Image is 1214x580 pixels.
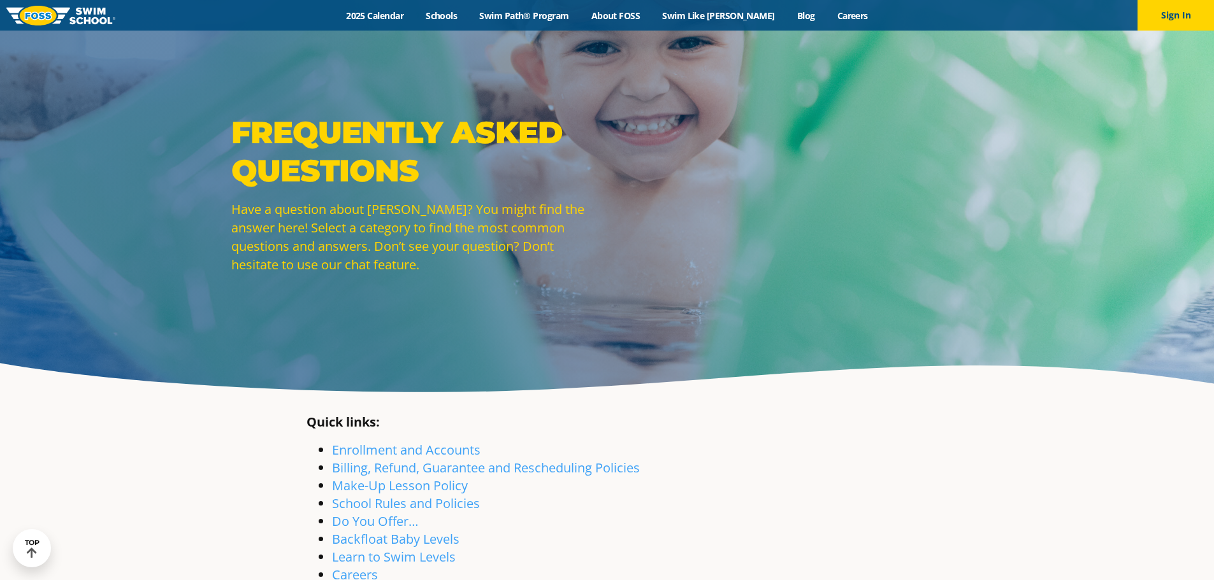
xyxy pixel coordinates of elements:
a: About FOSS [580,10,651,22]
img: FOSS Swim School Logo [6,6,115,25]
strong: Quick links: [307,413,380,430]
a: Swim Like [PERSON_NAME] [651,10,786,22]
a: Enrollment and Accounts [332,441,481,458]
a: Backfloat Baby Levels [332,530,459,548]
a: Do You Offer… [332,513,419,530]
a: Billing, Refund, Guarantee and Rescheduling Policies [332,459,640,476]
a: Swim Path® Program [468,10,580,22]
a: School Rules and Policies [332,495,480,512]
a: Blog [786,10,826,22]
a: Make-Up Lesson Policy [332,477,468,494]
a: Careers [826,10,879,22]
p: Have a question about [PERSON_NAME]? You might find the answer here! Select a category to find th... [231,200,601,274]
div: TOP [25,539,40,558]
p: Frequently Asked Questions [231,113,601,190]
a: 2025 Calendar [335,10,415,22]
a: Learn to Swim Levels [332,548,456,565]
a: Schools [415,10,468,22]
